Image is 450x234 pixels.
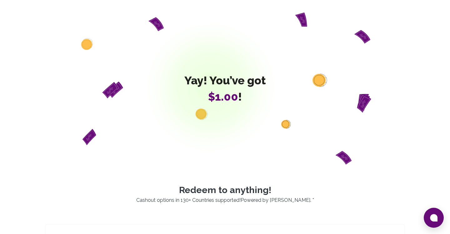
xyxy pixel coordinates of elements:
[208,90,238,103] span: $1.00
[184,90,266,103] span: !
[241,197,310,203] a: Powered by [PERSON_NAME]
[424,208,444,228] button: Open chat window
[184,74,266,87] span: Yay! You’ve got
[37,185,412,196] p: Redeem to anything!
[37,197,412,204] p: Cashout options in 130+ Countries supported! . *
